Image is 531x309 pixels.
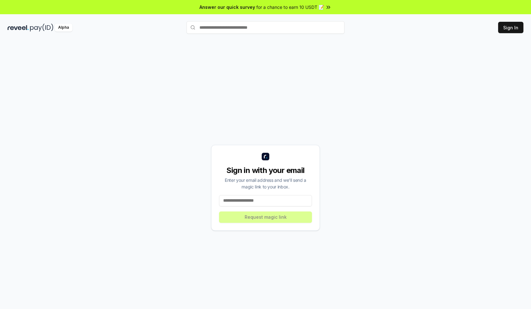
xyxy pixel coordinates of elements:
[498,22,523,33] button: Sign In
[55,24,72,32] div: Alpha
[30,24,53,32] img: pay_id
[262,153,269,160] img: logo_small
[219,165,312,175] div: Sign in with your email
[256,4,324,10] span: for a chance to earn 10 USDT 📝
[199,4,255,10] span: Answer our quick survey
[8,24,29,32] img: reveel_dark
[219,177,312,190] div: Enter your email address and we’ll send a magic link to your inbox.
